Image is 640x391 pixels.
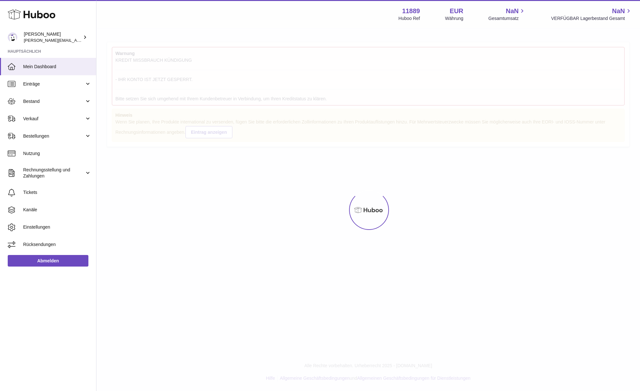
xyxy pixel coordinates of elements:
[23,64,91,70] span: Mein Dashboard
[24,38,129,43] span: [PERSON_NAME][EMAIL_ADDRESS][DOMAIN_NAME]
[23,150,91,157] span: Nutzung
[23,167,85,179] span: Rechnungsstellung und Zahlungen
[8,255,88,267] a: Abmelden
[23,116,85,122] span: Verkauf
[450,7,463,15] strong: EUR
[399,15,420,22] div: Huboo Ref
[612,7,625,15] span: NaN
[23,207,91,213] span: Kanäle
[23,224,91,230] span: Einstellungen
[23,189,91,195] span: Tickets
[506,7,518,15] span: NaN
[23,98,85,105] span: Bestand
[24,31,82,43] div: [PERSON_NAME]
[23,81,85,87] span: Einträge
[551,15,632,22] span: VERFÜGBAR Lagerbestand Gesamt
[488,15,526,22] span: Gesamtumsatz
[8,32,17,42] img: lukas.prenner@improic.com
[488,7,526,22] a: NaN Gesamtumsatz
[23,133,85,139] span: Bestellungen
[402,7,420,15] strong: 11889
[445,15,464,22] div: Währung
[23,241,91,248] span: Rücksendungen
[551,7,632,22] a: NaN VERFÜGBAR Lagerbestand Gesamt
